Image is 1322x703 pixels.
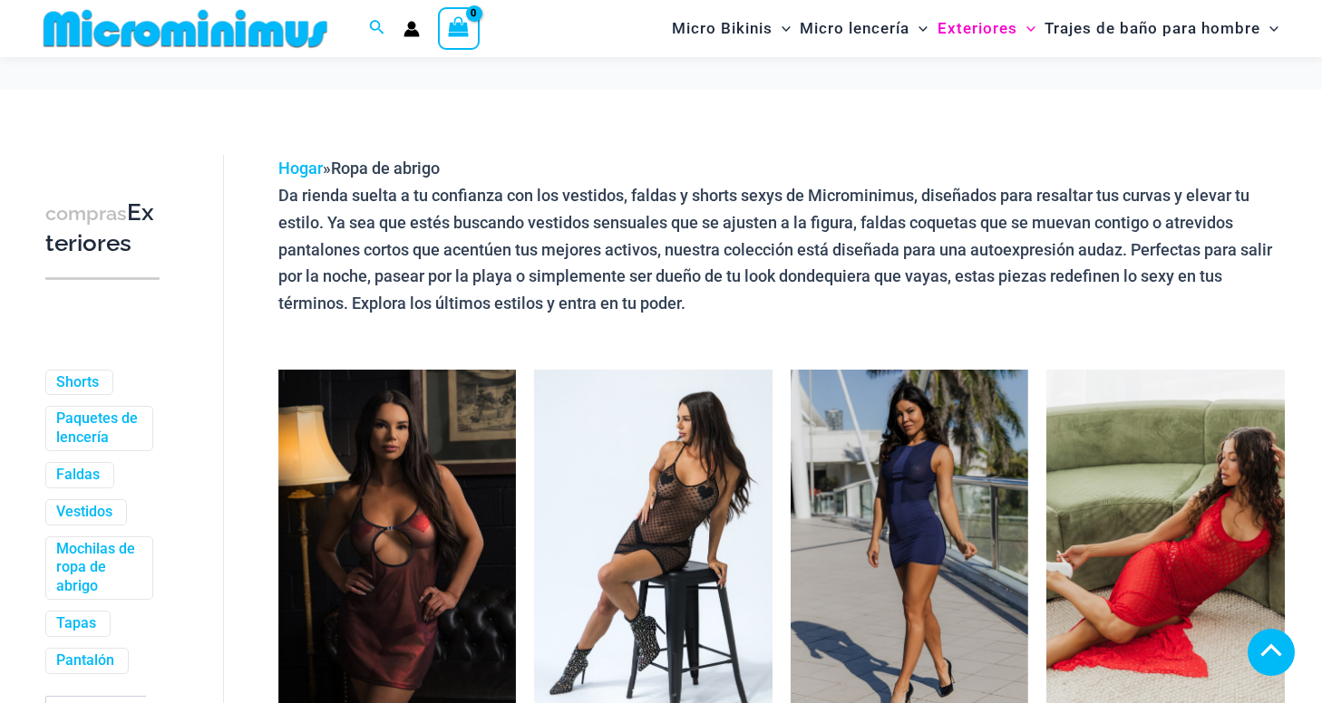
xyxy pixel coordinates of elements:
img: MM SHOP LOGO PLANO [36,8,335,49]
a: Micro BikinisMenu ToggleAlternar menú [667,5,795,52]
a: Mochilas de ropa de abrigo [56,540,139,596]
span: Alternar menú [1260,5,1278,52]
h3: Exteriores [45,197,160,260]
a: Pantalón [56,651,114,670]
span: Alternar menú [1017,5,1035,52]
a: Hogar [278,159,323,178]
font: Trajes de baño para hombre [1045,19,1260,37]
font: Exteriores [938,19,1017,37]
a: Faldas [56,466,100,485]
nav: Navegación del sitio [665,3,1286,54]
a: Micro lenceríaMenu ToggleAlternar menú [795,5,932,52]
a: Trajes de baño para hombreMenu ToggleAlternar menú [1040,5,1283,52]
span: Ropa de abrigo [331,159,440,178]
span: » [278,159,440,178]
a: Ver carrito de compras, vacío [438,7,480,49]
a: Shorts [56,373,99,392]
span: Alternar menú [909,5,928,52]
span: Alternar menú [773,5,791,52]
font: Micro Bikinis [672,19,773,37]
a: Tapas [56,614,96,633]
font: Micro lencería [800,19,909,37]
p: Da rienda suelta a tu confianza con los vestidos, faldas y shorts sexys de Microminimus, diseñado... [278,182,1285,317]
a: Paquetes de lencería [56,409,139,448]
a: Enlace del icono de la cuenta [403,21,420,37]
a: ExterioresMenu ToggleAlternar menú [933,5,1040,52]
a: Enlace del icono de búsqueda [369,17,385,40]
a: Vestidos [56,503,112,522]
span: compras [45,202,127,225]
